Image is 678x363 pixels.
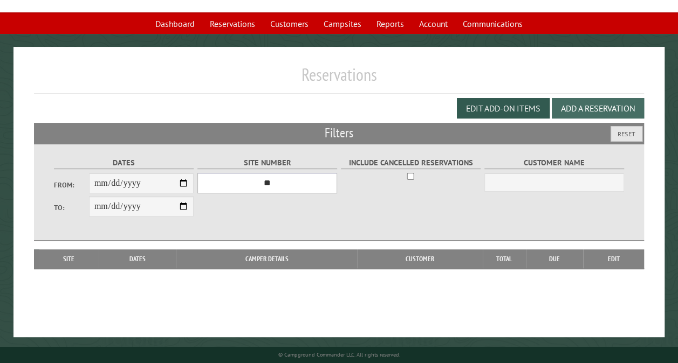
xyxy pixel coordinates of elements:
th: Dates [99,249,176,269]
th: Camper Details [176,249,358,269]
a: Reservations [203,13,262,34]
a: Customers [264,13,315,34]
th: Edit [583,249,645,269]
th: Site [39,249,99,269]
th: Total [483,249,526,269]
th: Customer [357,249,482,269]
button: Reset [611,126,642,142]
a: Dashboard [149,13,201,34]
label: To: [54,203,89,213]
a: Account [413,13,454,34]
a: Campsites [317,13,368,34]
a: Reports [370,13,410,34]
label: From: [54,180,89,190]
th: Due [526,249,583,269]
button: Add a Reservation [552,98,644,118]
label: Dates [54,157,194,169]
label: Customer Name [484,157,624,169]
h1: Reservations [34,64,644,94]
small: © Campground Commander LLC. All rights reserved. [278,351,400,358]
h2: Filters [34,123,644,143]
a: Communications [456,13,529,34]
label: Site Number [197,157,337,169]
label: Include Cancelled Reservations [341,157,481,169]
button: Edit Add-on Items [457,98,550,118]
